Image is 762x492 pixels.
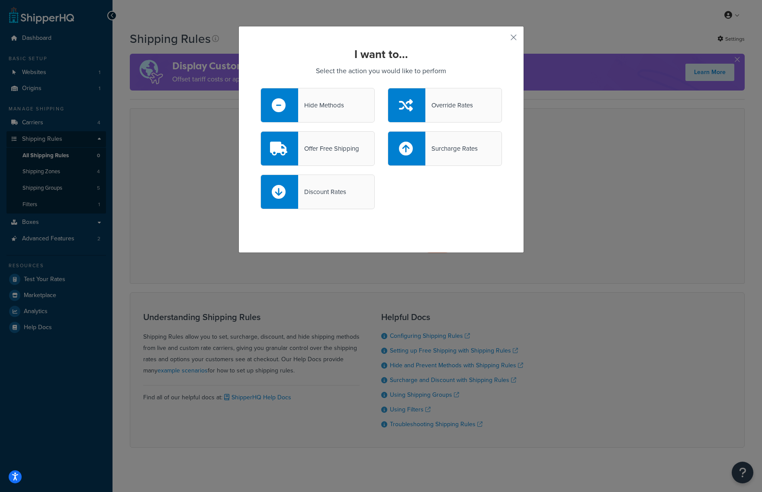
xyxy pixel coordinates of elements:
div: Surcharge Rates [425,142,478,155]
div: Hide Methods [298,99,344,111]
div: Override Rates [425,99,473,111]
div: Discount Rates [298,186,346,198]
p: Select the action you would like to perform [260,65,502,77]
div: Offer Free Shipping [298,142,359,155]
strong: I want to... [354,46,408,62]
